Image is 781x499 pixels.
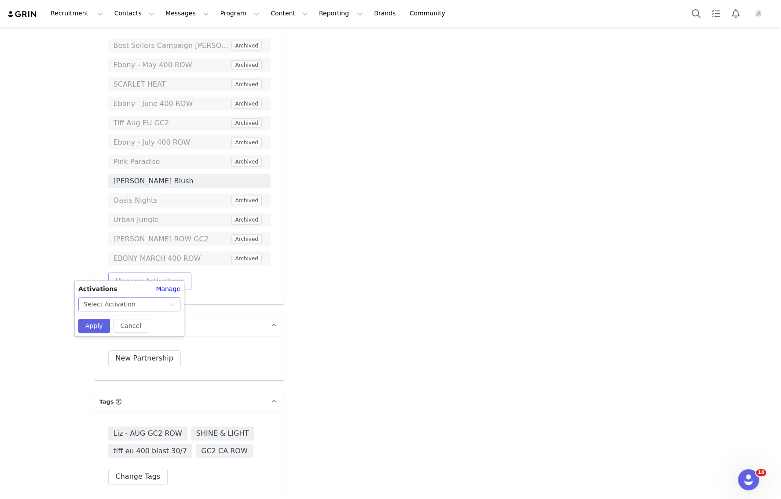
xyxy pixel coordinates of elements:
span: Tags [99,397,114,406]
span: Tiff Aug EU GC2 [114,118,230,128]
span: Activations [78,284,117,294]
img: grin logo [7,10,38,18]
span: Archived [231,80,262,89]
span: GC2 CA ROW [196,444,253,458]
span: SCARLET HEAT [114,79,230,90]
a: Community [404,4,455,23]
button: Recruitment [45,4,109,23]
a: Manage [156,284,180,294]
span: SHINE & LIGHT [191,426,254,441]
body: Rich Text Area. Press ALT-0 for help. [7,7,361,17]
span: Best Sellers Campaign [PERSON_NAME] [114,40,230,51]
span: [PERSON_NAME] Blush [114,176,265,186]
i: icon: down [170,302,175,308]
span: Archived [231,234,262,244]
div: Select Activation [84,298,136,311]
iframe: Intercom live chat [738,469,759,490]
span: Archived [231,196,262,205]
button: Change Tags [108,469,168,484]
button: Contacts [109,4,160,23]
button: Notifications [726,4,745,23]
span: Archived [231,138,262,147]
span: Ebony - May 400 ROW [114,60,230,70]
span: Oasis Nights [114,195,230,206]
button: Profile [746,7,774,21]
button: Cancel [114,319,148,333]
button: Apply [78,319,110,333]
button: Messages [160,4,214,23]
span: Liz - AUG GC2 ROW [108,426,187,441]
span: 10 [756,469,766,476]
span: [PERSON_NAME] ROW GC2 [114,234,230,244]
span: Archived [231,157,262,167]
span: Archived [231,254,262,263]
img: bf0dfcac-79dc-4025-b99b-c404a9313236.png [751,7,765,21]
span: Pink Paradise [114,157,230,167]
span: Archived [231,99,262,109]
span: Archived [231,118,262,128]
button: New Partnership [108,350,181,366]
span: Archived [231,215,262,225]
button: Search [686,4,706,23]
span: Archived [231,41,262,51]
span: EBONY MARCH 400 ROW [114,253,230,264]
span: Archived [231,60,262,70]
button: Content [265,4,313,23]
span: Ebony - June 400 ROW [114,98,230,109]
button: Reporting [314,4,368,23]
button: Program [215,4,265,23]
span: tiff eu 400 blast 30/7 [108,444,193,458]
span: Urban Jungle [114,215,230,225]
button: Manage Activations [108,273,191,290]
a: Tasks [706,4,726,23]
span: Ebony - July 400 ROW [114,137,230,148]
a: Brands [369,4,403,23]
